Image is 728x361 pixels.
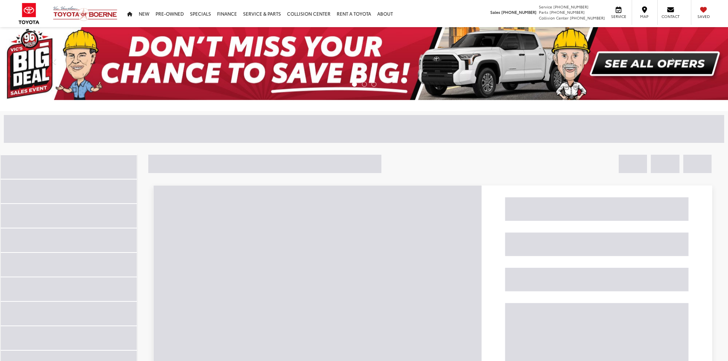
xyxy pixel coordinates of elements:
img: Vic Vaughan Toyota of Boerne [53,6,118,21]
span: Parts [539,9,548,15]
span: [PHONE_NUMBER] [553,4,589,10]
span: Sales [490,9,500,15]
span: [PHONE_NUMBER] [570,15,605,21]
span: [PHONE_NUMBER] [501,9,537,15]
span: Contact [662,14,679,19]
span: Service [539,4,552,10]
span: Service [610,14,627,19]
span: Collision Center [539,15,569,21]
span: Map [636,14,653,19]
span: [PHONE_NUMBER] [550,9,585,15]
span: Saved [695,14,712,19]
